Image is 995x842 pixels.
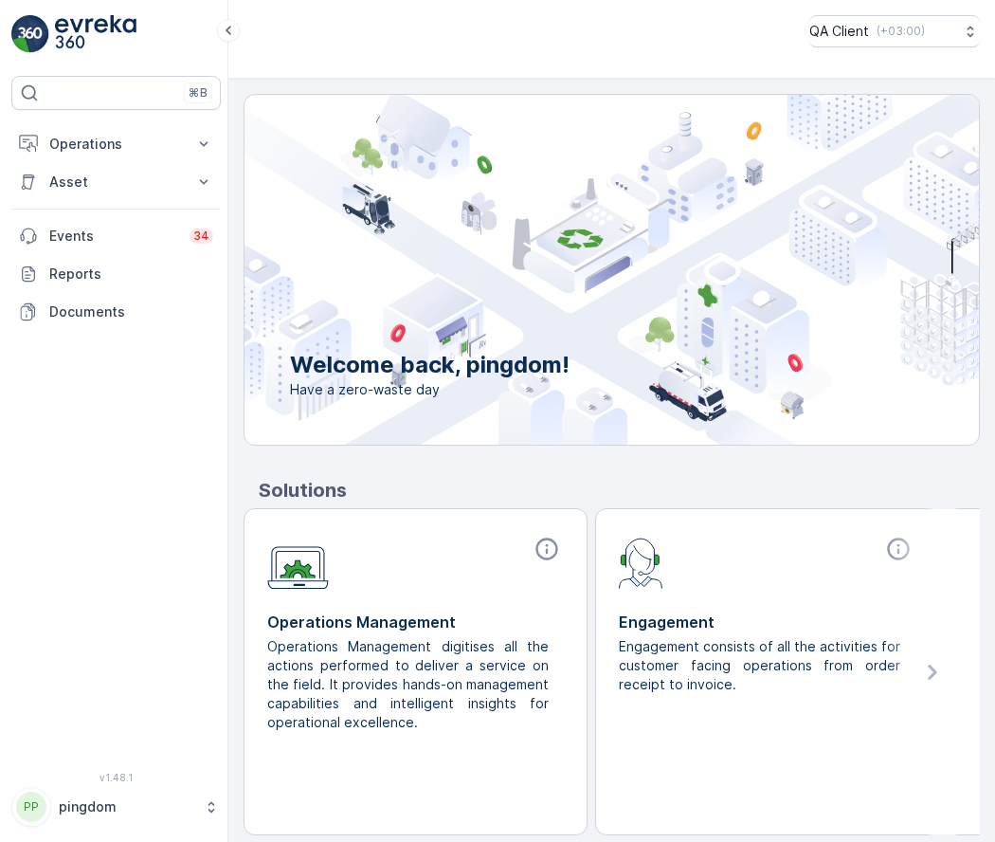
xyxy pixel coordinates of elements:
p: ⌘B [189,85,208,101]
p: QA Client [809,22,869,41]
a: Reports [11,255,221,293]
img: logo [11,15,49,53]
button: QA Client(+03:00) [809,15,980,47]
span: Have a zero-waste day [290,380,570,399]
p: Operations [49,135,183,154]
p: Operations Management [267,611,564,633]
p: Engagement [619,611,915,633]
button: Asset [11,163,221,201]
p: Documents [49,302,213,321]
p: Welcome back, pingdom! [290,350,570,380]
p: Events [49,227,178,246]
img: city illustration [159,95,979,445]
div: PP [16,792,46,822]
p: ( +03:00 ) [877,24,925,39]
a: Events34 [11,217,221,255]
span: v 1.48.1 [11,772,221,783]
p: 34 [193,229,209,244]
p: Engagement consists of all the activities for customer facing operations from order receipt to in... [619,637,900,694]
p: Operations Management digitises all the actions performed to deliver a service on the field. It p... [267,637,549,732]
p: Reports [49,265,213,284]
a: Documents [11,293,221,331]
p: pingdom [59,797,194,816]
img: module-icon [267,536,329,590]
button: PPpingdom [11,787,221,827]
button: Operations [11,125,221,163]
p: Asset [49,173,183,192]
p: Solutions [259,476,980,504]
img: module-icon [619,536,663,589]
img: logo_light-DOdMpM7g.png [55,15,136,53]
